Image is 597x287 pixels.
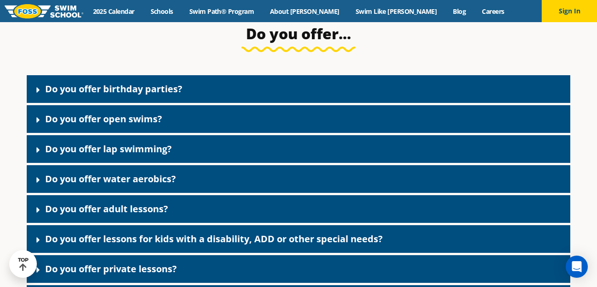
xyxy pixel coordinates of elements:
div: Do you offer private lessons? [27,255,570,283]
div: Do you offer birthday parties? [27,75,570,103]
h3: Do you offer... [81,24,516,43]
a: Do you offer open swims? [45,113,162,125]
a: Do you offer private lessons? [45,263,177,275]
div: Open Intercom Messenger [566,256,588,278]
a: Do you offer lap swimming? [45,143,172,155]
a: About [PERSON_NAME] [262,7,348,16]
div: TOP [18,257,29,271]
div: Do you offer adult lessons? [27,195,570,223]
a: Do you offer adult lessons? [45,203,168,215]
a: Do you offer birthday parties? [45,83,182,95]
div: Do you offer lessons for kids with a disability, ADD or other special needs? [27,225,570,253]
div: Do you offer open swims? [27,105,570,133]
img: FOSS Swim School Logo [5,4,83,18]
a: Do you offer lessons for kids with a disability, ADD or other special needs? [45,233,383,245]
div: Do you offer water aerobics? [27,165,570,193]
a: Swim Path® Program [181,7,262,16]
a: 2025 Calendar [85,7,142,16]
a: Swim Like [PERSON_NAME] [347,7,445,16]
div: Do you offer lap swimming? [27,135,570,163]
a: Blog [445,7,474,16]
a: Careers [474,7,512,16]
a: Do you offer water aerobics? [45,173,176,185]
a: Schools [142,7,181,16]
